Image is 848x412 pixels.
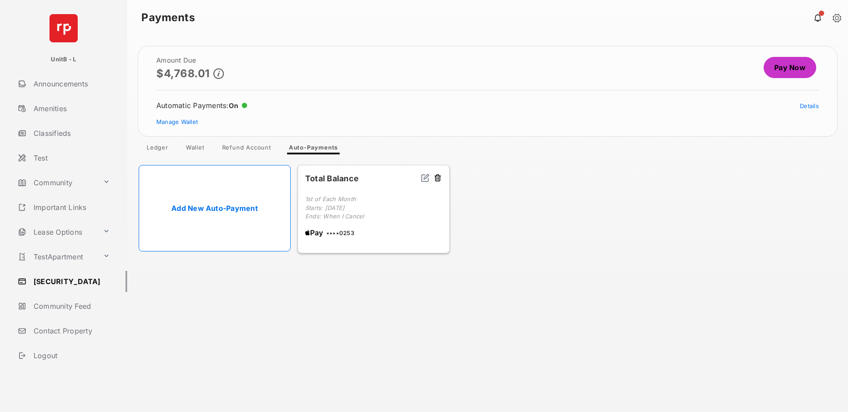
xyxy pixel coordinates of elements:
a: Details [800,102,819,109]
strong: Payments [141,12,195,23]
a: Lease Options [14,221,99,243]
a: Amenities [14,98,127,119]
a: Ledger [140,144,175,154]
a: Refund Account [215,144,278,154]
a: Add New Auto-Payment [139,165,291,251]
a: Wallet [179,144,212,154]
p: $4,768.01 [156,67,210,79]
a: Important Links [14,197,114,218]
a: Logout [14,345,127,366]
a: Community Feed [14,296,127,317]
span: 1st of Each Month [305,195,356,202]
a: [SECURITY_DATA] [14,271,127,292]
a: Manage Wallet [156,118,198,125]
a: Test [14,147,127,169]
p: UnitB - L [51,55,76,64]
div: Automatic Payments : [156,101,247,110]
a: Community [14,172,99,193]
span: •••• 0253 [326,229,354,238]
span: Ends: When I Cancel [305,213,364,220]
a: Classifieds [14,123,127,144]
span: Starts: [DATE] [305,204,344,211]
a: Auto-Payments [282,144,345,154]
span: On [229,101,238,110]
img: svg+xml;base64,PHN2ZyB2aWV3Qm94PSIwIDAgMjQgMjQiIHdpZHRoPSIxNiIgaGVpZ2h0PSIxNiIgZmlsbD0ibm9uZSIgeG... [421,173,430,182]
a: TestApartment [14,246,99,267]
a: Announcements [14,73,127,94]
h2: Amount Due [156,57,224,64]
a: Contact Property [14,320,127,341]
img: svg+xml;base64,PHN2ZyB4bWxucz0iaHR0cDovL3d3dy53My5vcmcvMjAwMC9zdmciIHdpZHRoPSI2NCIgaGVpZ2h0PSI2NC... [49,14,78,42]
strong: Total Balance [305,174,359,183]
